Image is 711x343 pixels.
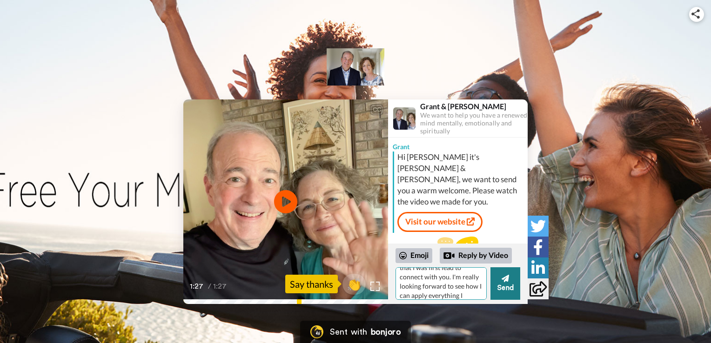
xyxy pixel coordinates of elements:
div: Send Grant a reply. [388,237,528,270]
textarea: Hi [PERSON_NAME], I think we've talked about this before but it was through your book Emotionally... [396,267,487,300]
span: 1:27 [190,281,206,292]
img: ic_share.svg [691,9,700,19]
img: message.svg [437,237,478,255]
img: logo [327,48,384,86]
div: Reply by Video [443,250,455,261]
div: Hi [PERSON_NAME] it's [PERSON_NAME] & [PERSON_NAME], we want to send you a warm welcome. Please w... [397,152,525,207]
span: / [208,281,211,292]
a: Visit our website [397,212,483,231]
div: Reply by Video [440,248,512,264]
div: Grant [388,138,528,152]
div: Emoji [396,248,432,263]
div: bonjoro [371,328,401,336]
div: Say thanks [285,275,338,293]
span: 👏 [342,277,366,291]
button: 👏 [342,274,366,295]
img: Full screen [370,282,380,291]
div: Sent with [330,328,367,336]
div: Grant & [PERSON_NAME] [420,102,527,111]
a: Bonjoro LogoSent withbonjoro [300,321,411,343]
div: CC [371,105,382,114]
button: Send [490,267,520,300]
span: 1:27 [213,281,229,292]
img: Profile Image [393,107,416,130]
div: We want to help you have a renewed mind mentally, emotionally and spiritually [420,112,527,135]
img: Bonjoro Logo [310,325,323,338]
